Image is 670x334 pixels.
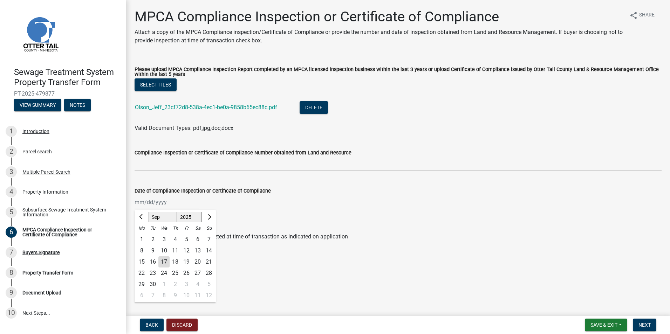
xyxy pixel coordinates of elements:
[6,287,17,298] div: 9
[135,67,662,77] label: Please upload MPCA Compliance Inspection Report completed by an MPCA licensed inspection business...
[136,267,147,279] div: Monday, September 22, 2025
[158,290,170,301] div: Wednesday, October 8, 2025
[22,169,70,174] div: Multiple Parcel Search
[203,279,214,290] div: 5
[192,245,203,256] div: Saturday, September 13, 2025
[147,223,158,234] div: Tu
[140,319,164,331] button: Back
[158,245,170,256] div: 10
[22,227,115,237] div: MPCA Compliance Inspection or Certificate of Compliance
[203,290,214,301] div: 12
[203,267,214,279] div: Sunday, September 28, 2025
[22,149,52,154] div: Parcel search
[14,103,61,108] wm-modal-confirm: Summary
[135,189,271,194] label: Date of Compliance Inspection or Certificate of Compliacne
[136,267,147,279] div: 22
[170,279,181,290] div: 2
[181,290,192,301] div: Friday, October 10, 2025
[170,256,181,267] div: Thursday, September 18, 2025
[629,11,638,20] i: share
[158,223,170,234] div: We
[147,290,158,301] div: Tuesday, October 7, 2025
[22,270,73,275] div: Property Transfer Form
[624,8,660,22] button: shareShare
[192,245,203,256] div: 13
[147,245,158,256] div: Tuesday, September 9, 2025
[170,290,181,301] div: Thursday, October 9, 2025
[6,146,17,157] div: 2
[203,223,214,234] div: Su
[158,279,170,290] div: 1
[181,234,192,245] div: Friday, September 5, 2025
[181,267,192,279] div: 26
[22,189,68,194] div: Property Information
[166,319,198,331] button: Discard
[136,290,147,301] div: Monday, October 6, 2025
[158,290,170,301] div: 8
[136,256,147,267] div: 15
[147,256,158,267] div: Tuesday, September 16, 2025
[158,279,170,290] div: Wednesday, October 1, 2025
[22,290,61,295] div: Document Upload
[192,234,203,245] div: Saturday, September 6, 2025
[136,245,147,256] div: 8
[203,245,214,256] div: 14
[158,267,170,279] div: 24
[203,234,214,245] div: Sunday, September 7, 2025
[203,245,214,256] div: Sunday, September 14, 2025
[181,223,192,234] div: Fr
[203,290,214,301] div: Sunday, October 12, 2025
[135,195,199,209] input: mm/dd/yyyy
[590,322,617,328] span: Save & Exit
[6,267,17,278] div: 8
[639,11,655,20] span: Share
[14,67,121,88] h4: Sewage Treatment System Property Transfer Form
[192,267,203,279] div: 27
[203,267,214,279] div: 28
[192,290,203,301] div: Saturday, October 11, 2025
[135,28,624,45] p: Attach a copy of the MPCA Compliance inspection/Certificate of Compliance or provide the number a...
[192,267,203,279] div: Saturday, September 27, 2025
[6,186,17,197] div: 4
[147,234,158,245] div: Tuesday, September 2, 2025
[147,245,158,256] div: 9
[181,279,192,290] div: 3
[136,290,147,301] div: 6
[136,279,147,290] div: 29
[136,245,147,256] div: Monday, September 8, 2025
[158,234,170,245] div: 3
[170,245,181,256] div: Thursday, September 11, 2025
[136,223,147,234] div: Mo
[6,166,17,178] div: 3
[6,247,17,258] div: 7
[192,279,203,290] div: 4
[205,211,213,223] button: Next month
[22,129,49,134] div: Introduction
[638,322,651,328] span: Next
[147,279,158,290] div: Tuesday, September 30, 2025
[147,256,158,267] div: 16
[136,256,147,267] div: Monday, September 15, 2025
[170,245,181,256] div: 11
[192,290,203,301] div: 11
[6,207,17,218] div: 5
[181,245,192,256] div: Friday, September 12, 2025
[147,267,158,279] div: 23
[177,212,202,223] select: Select year
[147,267,158,279] div: Tuesday, September 23, 2025
[136,279,147,290] div: Monday, September 29, 2025
[181,256,192,267] div: 19
[136,234,147,245] div: Monday, September 1, 2025
[147,234,158,245] div: 2
[137,211,146,223] button: Previous month
[6,307,17,319] div: 10
[135,104,277,111] a: Olson_Jeff_23cf72d8-538a-4ec1-be0a-9858b65ec88c.pdf
[6,126,17,137] div: 1
[158,256,170,267] div: Wednesday, September 17, 2025
[64,99,91,111] button: Notes
[6,227,17,238] div: 6
[181,234,192,245] div: 5
[145,322,158,328] span: Back
[170,267,181,279] div: 25
[143,232,348,241] label: An inspection was not completed at time of transaction as indicated on application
